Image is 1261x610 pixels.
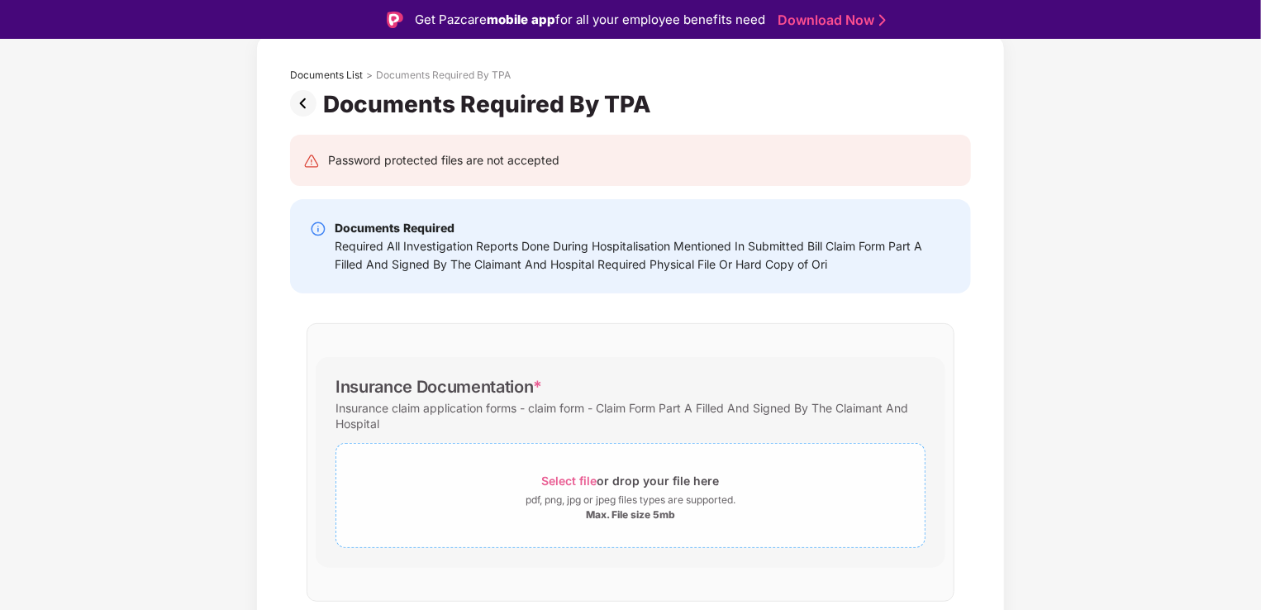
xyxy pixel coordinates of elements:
b: Documents Required [335,221,454,235]
div: Required All Investigation Reports Done During Hospitalisation Mentioned In Submitted Bill Claim ... [335,237,951,274]
div: or drop your file here [542,469,720,492]
img: svg+xml;base64,PHN2ZyBpZD0iUHJldi0zMngzMiIgeG1sbnM9Imh0dHA6Ly93d3cudzMub3JnLzIwMDAvc3ZnIiB3aWR0aD... [290,90,323,117]
div: > [366,69,373,82]
div: pdf, png, jpg or jpeg files types are supported. [526,492,735,508]
a: Download Now [778,12,881,29]
img: svg+xml;base64,PHN2ZyBpZD0iSW5mby0yMHgyMCIgeG1sbnM9Imh0dHA6Ly93d3cudzMub3JnLzIwMDAvc3ZnIiB3aWR0aD... [310,221,326,237]
strong: mobile app [487,12,555,27]
div: Max. File size 5mb [586,508,675,522]
div: Insurance Documentation [335,377,542,397]
img: Logo [387,12,403,28]
span: Select fileor drop your file herepdf, png, jpg or jpeg files types are supported.Max. File size 5mb [336,456,925,535]
div: Documents Required By TPA [376,69,511,82]
div: Documents Required By TPA [323,90,658,118]
img: svg+xml;base64,PHN2ZyB4bWxucz0iaHR0cDovL3d3dy53My5vcmcvMjAwMC9zdmciIHdpZHRoPSIyNCIgaGVpZ2h0PSIyNC... [303,153,320,169]
div: Get Pazcare for all your employee benefits need [415,10,765,30]
div: Insurance claim application forms - claim form - Claim Form Part A Filled And Signed By The Claim... [335,397,926,435]
div: Password protected files are not accepted [328,151,559,169]
span: Select file [542,474,597,488]
img: Stroke [879,12,886,29]
div: Documents List [290,69,363,82]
